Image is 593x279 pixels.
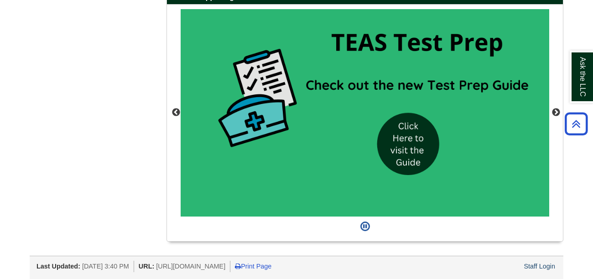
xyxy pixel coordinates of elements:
[172,108,181,117] button: Previous
[181,9,549,217] div: This box contains rotating images
[156,263,225,270] span: [URL][DOMAIN_NAME]
[235,263,241,269] i: Print Page
[82,263,129,270] span: [DATE] 3:40 PM
[139,263,154,270] span: URL:
[235,263,271,270] a: Print Page
[551,108,561,117] button: Next
[358,217,373,237] button: Pause
[562,118,591,130] a: Back to Top
[181,9,549,217] img: Check out the new TEAS Test Prep topic guide.
[524,263,555,270] a: Staff Login
[36,263,80,270] span: Last Updated:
